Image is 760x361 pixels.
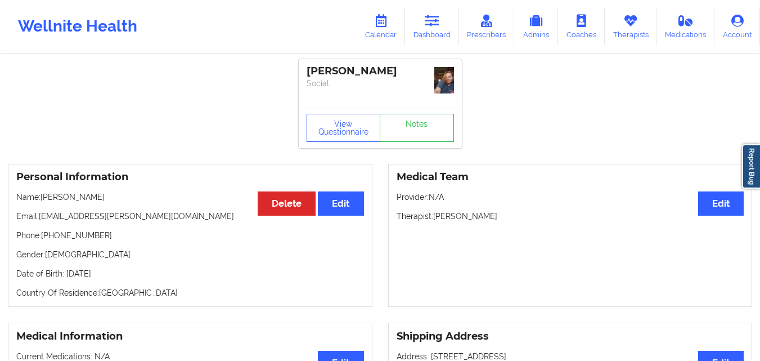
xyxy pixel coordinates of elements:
[16,191,364,203] p: Name: [PERSON_NAME]
[16,171,364,184] h3: Personal Information
[307,65,454,78] div: [PERSON_NAME]
[16,249,364,260] p: Gender: [DEMOGRAPHIC_DATA]
[357,8,405,45] a: Calendar
[558,8,605,45] a: Coaches
[397,191,744,203] p: Provider: N/A
[405,8,459,45] a: Dashboard
[459,8,515,45] a: Prescribers
[434,67,454,93] img: 2cda6006-6daf-41b2-9cf6-554549ac26a3_551ba6b6-0939-489f-8a9c-44783fe291201000002645.jpg
[657,8,715,45] a: Medications
[318,191,363,216] button: Edit
[514,8,558,45] a: Admins
[307,114,381,142] button: View Questionnaire
[380,114,454,142] a: Notes
[742,144,760,189] a: Report Bug
[698,191,744,216] button: Edit
[16,230,364,241] p: Phone: [PHONE_NUMBER]
[397,171,744,184] h3: Medical Team
[258,191,316,216] button: Delete
[605,8,657,45] a: Therapists
[397,211,744,222] p: Therapist: [PERSON_NAME]
[714,8,760,45] a: Account
[307,78,454,89] p: Social
[16,330,364,343] h3: Medical Information
[397,330,744,343] h3: Shipping Address
[16,211,364,222] p: Email: [EMAIL_ADDRESS][PERSON_NAME][DOMAIN_NAME]
[16,287,364,298] p: Country Of Residence: [GEOGRAPHIC_DATA]
[16,268,364,279] p: Date of Birth: [DATE]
